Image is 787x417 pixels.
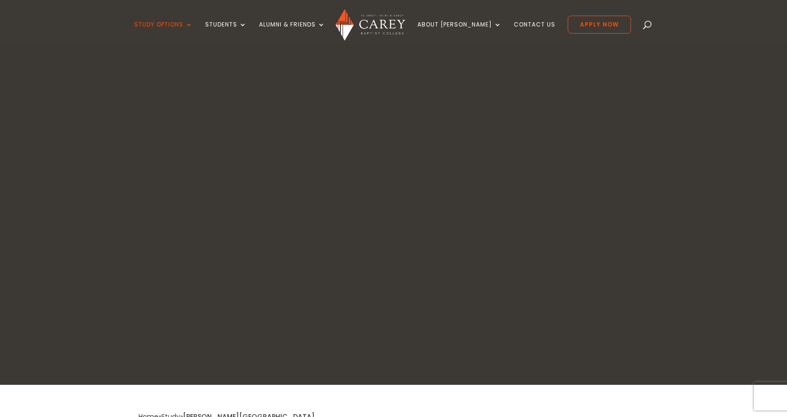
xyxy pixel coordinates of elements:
[205,21,247,44] a: Students
[417,21,502,44] a: About [PERSON_NAME]
[514,21,555,44] a: Contact Us
[134,21,193,44] a: Study Options
[568,16,631,34] a: Apply Now
[336,9,405,41] img: Carey Baptist College
[259,21,325,44] a: Alumni & Friends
